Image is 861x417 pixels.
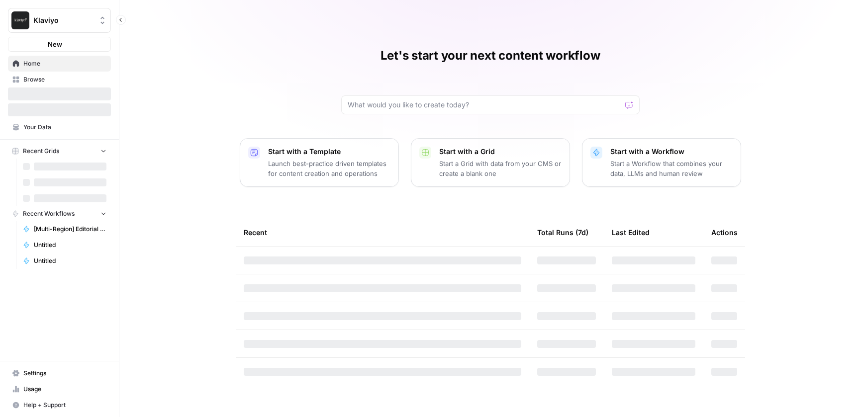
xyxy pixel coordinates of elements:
[34,225,106,234] span: [Multi-Region] Editorial feature page
[23,123,106,132] span: Your Data
[439,147,562,157] p: Start with a Grid
[711,219,738,246] div: Actions
[244,219,521,246] div: Recent
[18,237,111,253] a: Untitled
[381,48,600,64] h1: Let's start your next content workflow
[8,144,111,159] button: Recent Grids
[23,59,106,68] span: Home
[8,8,111,33] button: Workspace: Klaviyo
[23,75,106,84] span: Browse
[18,221,111,237] a: [Multi-Region] Editorial feature page
[8,206,111,221] button: Recent Workflows
[48,39,62,49] span: New
[610,159,733,178] p: Start a Workflow that combines your data, LLMs and human review
[34,241,106,250] span: Untitled
[33,15,94,25] span: Klaviyo
[8,365,111,381] a: Settings
[8,381,111,397] a: Usage
[23,209,75,218] span: Recent Workflows
[348,100,621,110] input: What would you like to create today?
[8,37,111,52] button: New
[268,159,390,178] p: Launch best-practice driven templates for content creation and operations
[23,147,59,156] span: Recent Grids
[610,147,733,157] p: Start with a Workflow
[439,159,562,178] p: Start a Grid with data from your CMS or create a blank one
[268,147,390,157] p: Start with a Template
[8,397,111,413] button: Help + Support
[8,56,111,72] a: Home
[23,369,106,378] span: Settings
[582,138,741,187] button: Start with a WorkflowStart a Workflow that combines your data, LLMs and human review
[23,385,106,394] span: Usage
[537,219,588,246] div: Total Runs (7d)
[34,256,106,265] span: Untitled
[240,138,399,187] button: Start with a TemplateLaunch best-practice driven templates for content creation and operations
[23,401,106,410] span: Help + Support
[11,11,29,29] img: Klaviyo Logo
[18,253,111,269] a: Untitled
[8,72,111,87] a: Browse
[411,138,570,187] button: Start with a GridStart a Grid with data from your CMS or create a blank one
[612,219,650,246] div: Last Edited
[8,119,111,135] a: Your Data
